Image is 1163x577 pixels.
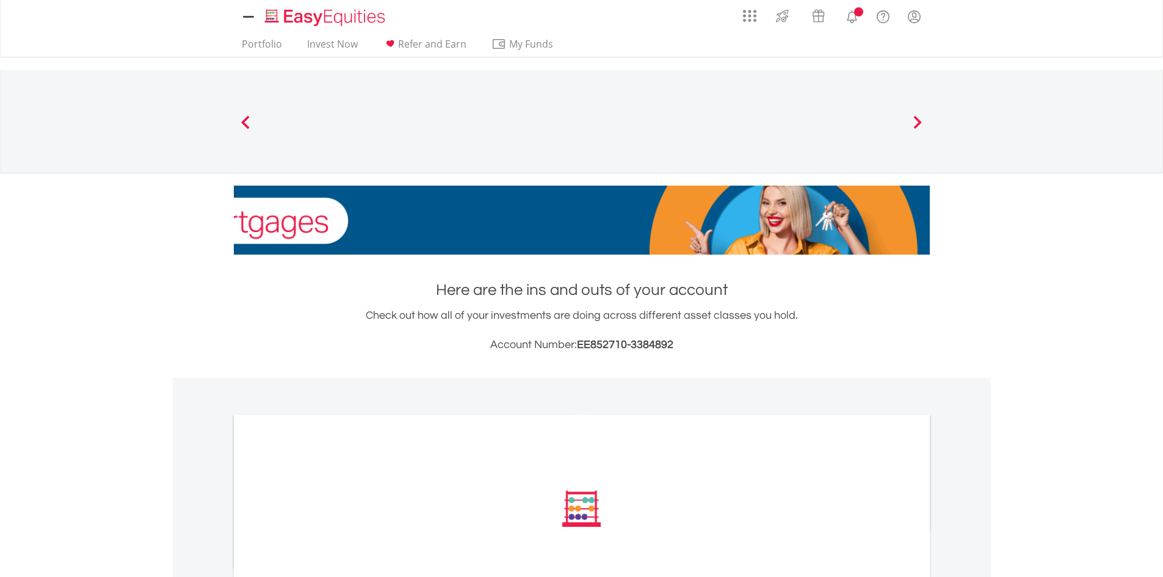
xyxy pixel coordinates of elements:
[234,307,930,354] div: Check out how all of your investments are doing across different asset classes you hold.
[577,339,673,350] span: EE852710-3384892
[378,38,471,57] a: Refer and Earn
[772,6,792,26] img: thrive-v2.svg
[735,3,764,23] a: AppsGrid
[491,36,571,52] span: My Funds
[836,3,868,27] a: Notifications
[263,7,390,27] img: EasyEquities_Logo.png
[800,3,836,26] a: Vouchers
[234,279,930,301] h1: Here are the ins and outs of your account
[868,3,899,27] a: FAQ's and Support
[398,37,466,51] span: Refer and Earn
[234,186,930,255] img: EasyMortage Promotion Banner
[302,38,363,57] a: Invest Now
[743,9,756,23] img: grid-menu-icon.svg
[260,3,390,27] a: Home page
[237,38,287,57] a: Portfolio
[808,6,828,26] img: vouchers-v2.svg
[899,3,930,30] a: My Profile
[234,336,930,354] h3: Account Number:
